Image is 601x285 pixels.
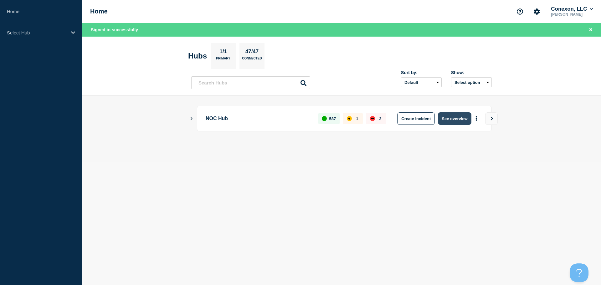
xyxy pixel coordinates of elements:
[513,5,527,18] button: Support
[530,5,543,18] button: Account settings
[550,12,594,17] p: [PERSON_NAME]
[347,116,352,121] div: affected
[379,116,381,121] p: 2
[472,113,480,125] button: More actions
[401,77,442,87] select: Sort by
[370,116,375,121] div: down
[90,8,108,15] h1: Home
[322,116,327,121] div: up
[587,26,595,33] button: Close banner
[438,112,471,125] button: See overview
[401,70,442,75] div: Sort by:
[451,77,492,87] button: Select option
[217,48,229,57] p: 1/1
[550,6,594,12] button: Conexon, LLC
[356,116,358,121] p: 1
[188,52,207,60] h2: Hubs
[190,116,193,121] button: Show Connected Hubs
[191,76,310,89] input: Search Hubs
[485,112,498,125] button: View
[91,27,138,32] span: Signed in successfully
[397,112,435,125] button: Create incident
[206,112,311,125] p: NOC Hub
[7,30,67,35] p: Select Hub
[451,70,492,75] div: Show:
[216,57,230,63] p: Primary
[243,48,261,57] p: 47/47
[570,263,588,282] iframe: Help Scout Beacon - Open
[242,57,262,63] p: Connected
[329,116,336,121] p: 587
